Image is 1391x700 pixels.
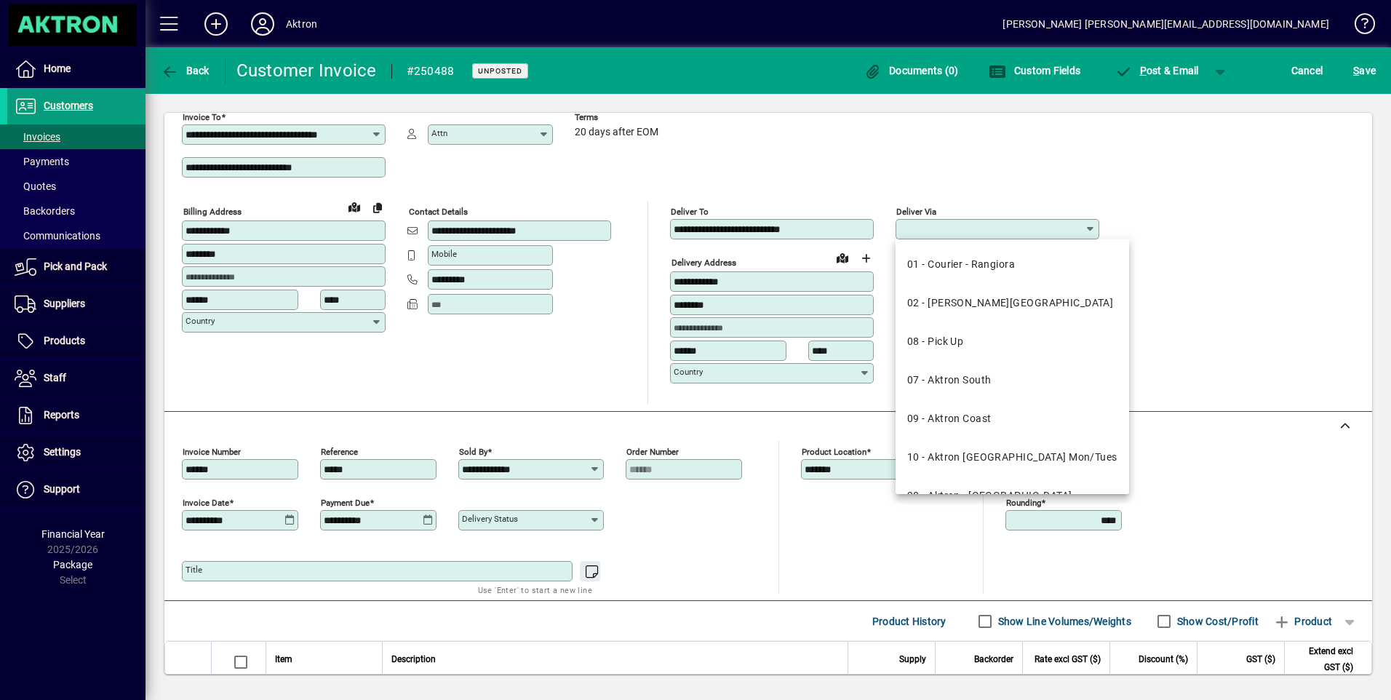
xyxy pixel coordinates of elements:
mat-option: 09 - Aktron Coast [896,399,1129,438]
span: Backorder [974,651,1013,667]
span: Customers [44,100,93,111]
span: Package [53,559,92,570]
a: Products [7,323,146,359]
button: Copy to Delivery address [366,196,389,219]
span: Backorders [15,205,75,217]
div: [PERSON_NAME] [PERSON_NAME][EMAIL_ADDRESS][DOMAIN_NAME] [1003,12,1329,36]
span: Item [275,651,292,667]
a: Communications [7,223,146,248]
span: Pick and Pack [44,260,107,272]
button: Cancel [1288,57,1327,84]
a: Payments [7,149,146,174]
span: Home [44,63,71,74]
span: Product History [872,610,946,633]
span: Terms [575,113,662,122]
span: Description [391,651,436,667]
mat-option: 10 - Aktron North Island Mon/Tues [896,438,1129,477]
mat-label: Mobile [431,249,457,259]
span: Supply [899,651,926,667]
button: Product History [866,608,952,635]
div: 07 - Aktron South [907,373,991,388]
span: ave [1353,59,1376,82]
span: Product [1273,610,1332,633]
label: Show Line Volumes/Weights [995,614,1131,629]
a: Quotes [7,174,146,199]
span: Rate excl GST ($) [1035,651,1101,667]
button: Add [193,11,239,37]
span: Invoices [15,131,60,143]
div: 10 - Aktron [GEOGRAPHIC_DATA] Mon/Tues [907,450,1117,465]
span: GST ($) [1246,651,1275,667]
mat-hint: Use 'Enter' to start a new line [478,581,592,598]
span: ost & Email [1115,65,1199,76]
span: Communications [15,230,100,242]
mat-label: Invoice date [183,498,229,508]
button: Back [157,57,213,84]
span: Reports [44,409,79,421]
a: View on map [343,195,366,218]
span: Staff [44,372,66,383]
mat-option: 20 - Aktron - Auckland [896,477,1129,515]
mat-label: Invoice number [183,447,241,457]
span: Quotes [15,180,56,192]
div: 09 - Aktron Coast [907,411,991,426]
mat-label: Country [186,316,215,326]
div: 02 - [PERSON_NAME][GEOGRAPHIC_DATA] [907,295,1113,311]
div: Aktron [286,12,317,36]
mat-label: Title [186,565,202,575]
mat-label: Deliver via [896,207,936,217]
span: Cancel [1291,59,1323,82]
button: Choose address [854,247,877,270]
button: Custom Fields [985,57,1084,84]
span: Products [44,335,85,346]
mat-label: Country [674,367,703,377]
mat-label: Deliver To [671,207,709,217]
span: Back [161,65,210,76]
mat-option: 01 - Courier - Rangiora [896,245,1129,284]
label: Show Cost/Profit [1174,614,1259,629]
div: 01 - Courier - Rangiora [907,257,1015,272]
mat-label: Sold by [459,447,487,457]
span: Payments [15,156,69,167]
div: #250488 [407,60,455,83]
mat-label: Attn [431,128,447,138]
app-page-header-button: Back [146,57,226,84]
span: Settings [44,446,81,458]
span: Custom Fields [989,65,1080,76]
button: Documents (0) [861,57,962,84]
span: Suppliers [44,298,85,309]
a: Home [7,51,146,87]
a: Backorders [7,199,146,223]
mat-label: Reference [321,447,358,457]
span: Discount (%) [1139,651,1188,667]
mat-label: Invoice To [183,112,221,122]
mat-label: Product location [802,447,866,457]
div: 08 - Pick Up [907,334,963,349]
mat-label: Rounding [1006,498,1041,508]
a: Suppliers [7,286,146,322]
mat-option: 02 - Courier - Hamilton [896,284,1129,322]
a: View on map [831,246,854,269]
a: Reports [7,397,146,434]
a: Support [7,472,146,508]
span: Documents (0) [864,65,959,76]
a: Knowledge Base [1344,3,1373,50]
button: Profile [239,11,286,37]
span: Unposted [478,66,522,76]
mat-option: 08 - Pick Up [896,322,1129,361]
a: Pick and Pack [7,249,146,285]
span: P [1140,65,1147,76]
mat-label: Delivery status [462,514,518,524]
a: Settings [7,434,146,471]
div: 20 - Aktron - [GEOGRAPHIC_DATA] [907,488,1072,504]
span: 20 days after EOM [575,127,658,138]
span: Extend excl GST ($) [1294,643,1353,675]
button: Post & Email [1107,57,1206,84]
a: Invoices [7,124,146,149]
button: Product [1266,608,1339,635]
a: Staff [7,360,146,397]
button: Save [1350,57,1379,84]
mat-label: Order number [626,447,679,457]
mat-label: Payment due [321,498,370,508]
mat-option: 07 - Aktron South [896,361,1129,399]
